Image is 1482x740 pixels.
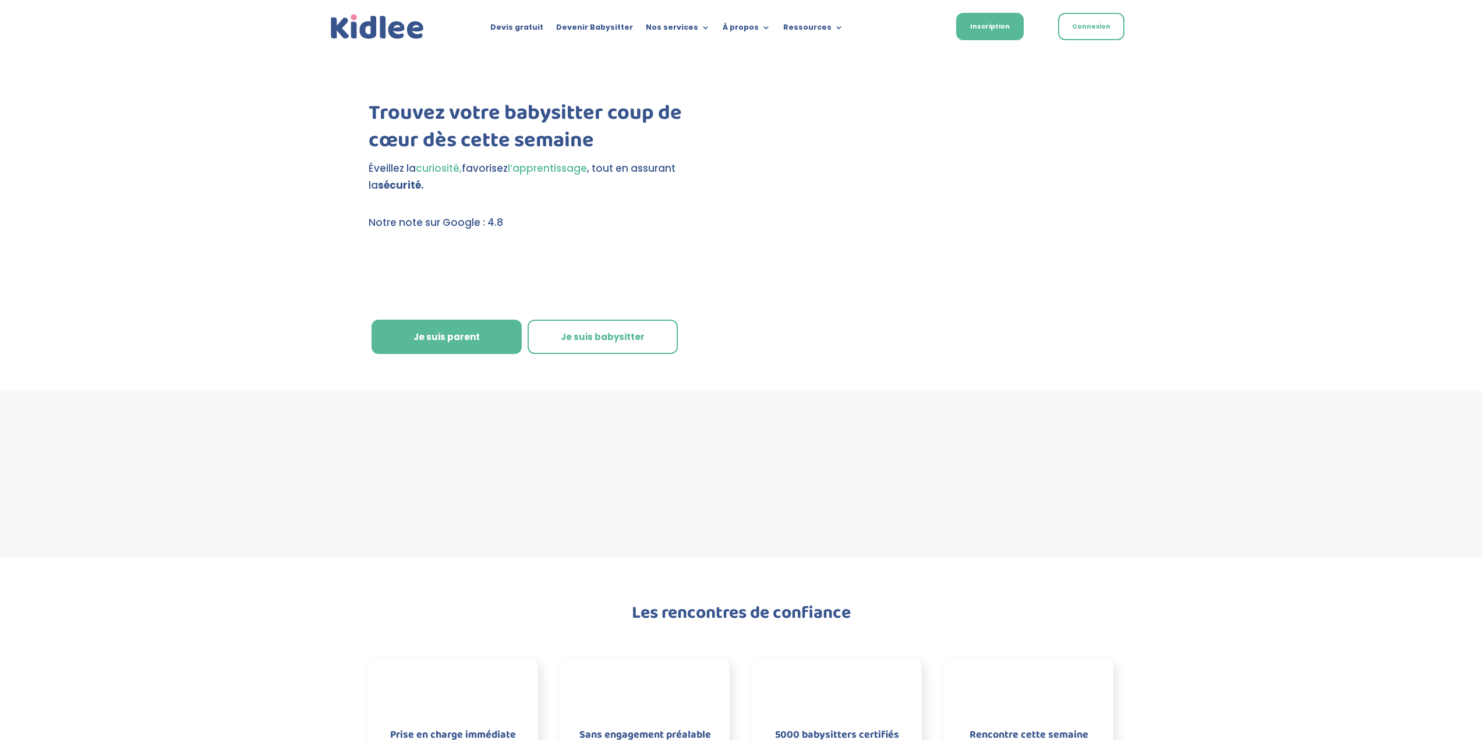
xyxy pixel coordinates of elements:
[378,178,424,192] strong: sécurité.
[1058,13,1124,40] a: Connexion
[328,12,427,43] a: Kidlee Logo
[556,23,633,36] a: Devenir Babysitter
[416,161,462,175] span: curiosité,
[597,234,712,261] img: Mercredi
[369,234,471,258] img: Sortie decole
[328,12,427,43] img: logo_kidlee_bleu
[723,23,770,36] a: À propos
[369,267,459,291] img: Anniversaire
[508,161,587,175] span: l’apprentissage
[479,234,588,259] img: weekends
[646,23,710,36] a: Nos services
[956,13,1024,40] a: Inscription
[369,100,721,160] h1: Trouvez votre babysitter coup de cœur dès cette semaine
[913,24,924,31] img: Français
[490,23,543,36] a: Devis gratuit
[372,320,522,355] a: Je suis parent
[715,443,767,495] img: Sybel
[369,214,721,231] p: Notre note sur Google : 4.8
[625,267,703,293] img: Thematique
[369,160,721,194] p: Éveillez la favorisez , tout en assurant la
[476,267,608,291] img: Atelier thematique
[783,23,843,36] a: Ressources
[427,604,1056,628] h2: Les rencontres de confiance
[528,320,678,355] a: Je suis babysitter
